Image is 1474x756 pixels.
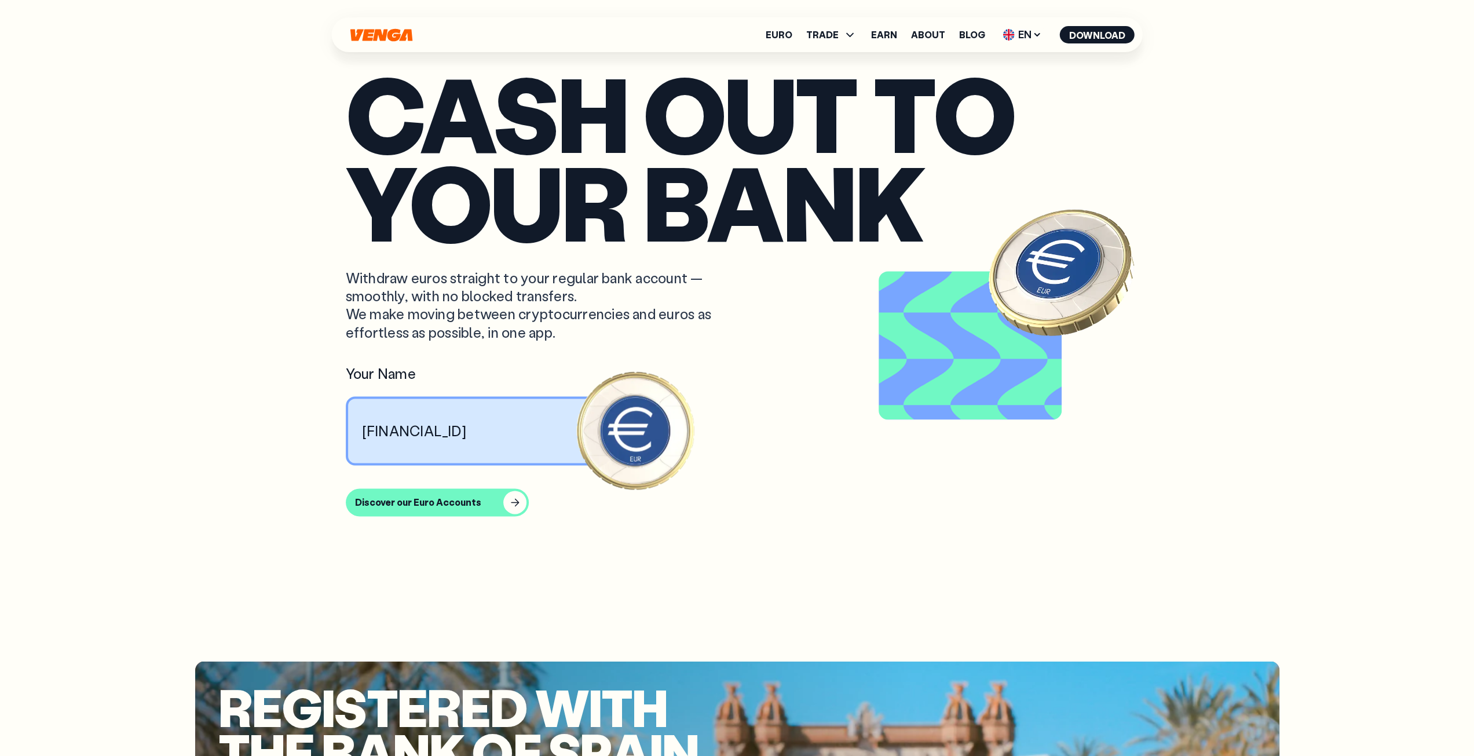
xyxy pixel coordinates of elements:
span: EN [999,25,1046,44]
span: i [588,684,601,729]
span: g [281,684,321,729]
img: flag-uk [1003,29,1015,41]
span: h [632,684,667,729]
button: Download [1060,26,1135,43]
span: TRADE [806,30,839,39]
svg: Home [349,28,414,42]
span: e [252,684,281,729]
img: EURO coin [975,184,1149,358]
a: Discover our Euro Accounts [346,488,1129,516]
span: i [321,684,334,729]
a: Euro [766,30,792,39]
span: TRADE [806,28,857,42]
span: t [367,684,397,729]
span: R [218,684,252,729]
p: Cash out to your bank [346,68,1129,246]
button: Discover our Euro Accounts [346,488,529,516]
span: w [535,684,588,729]
span: s [334,684,366,729]
video: Video background [883,276,1057,415]
a: Earn [871,30,897,39]
div: Discover our Euro Accounts [355,496,481,508]
span: r [427,684,460,729]
span: t [601,684,632,729]
span: e [460,684,490,729]
span: e [397,684,427,729]
p: Withdraw euros straight to your regular bank account — smoothly, with no blocked transfers. We ma... [346,269,712,341]
span: d [490,684,527,729]
a: About [911,30,945,39]
a: Blog [959,30,985,39]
